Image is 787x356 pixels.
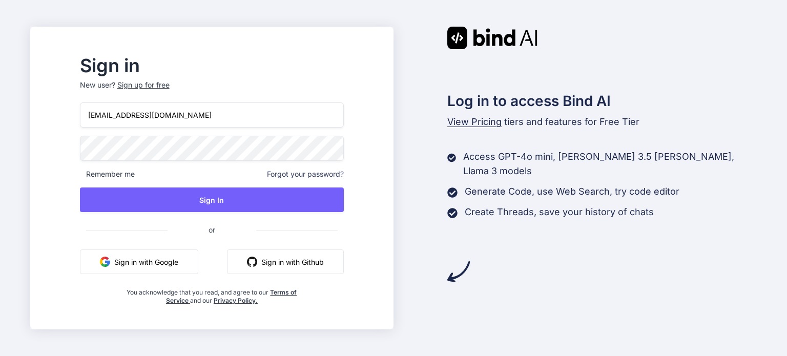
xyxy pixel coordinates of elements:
[168,217,256,242] span: or
[447,27,537,49] img: Bind AI logo
[247,257,257,267] img: github
[80,102,344,128] input: Login or Email
[117,80,170,90] div: Sign up for free
[465,184,679,199] p: Generate Code, use Web Search, try code editor
[267,169,344,179] span: Forgot your password?
[166,288,297,304] a: Terms of Service
[80,57,344,74] h2: Sign in
[465,205,654,219] p: Create Threads, save your history of chats
[447,116,502,127] span: View Pricing
[447,260,470,283] img: arrow
[80,249,198,274] button: Sign in with Google
[463,150,757,178] p: Access GPT-4o mini, [PERSON_NAME] 3.5 [PERSON_NAME], Llama 3 models
[80,80,344,102] p: New user?
[100,257,110,267] img: google
[447,90,757,112] h2: Log in to access Bind AI
[227,249,344,274] button: Sign in with Github
[80,169,135,179] span: Remember me
[80,187,344,212] button: Sign In
[124,282,300,305] div: You acknowledge that you read, and agree to our and our
[447,115,757,129] p: tiers and features for Free Tier
[214,297,258,304] a: Privacy Policy.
